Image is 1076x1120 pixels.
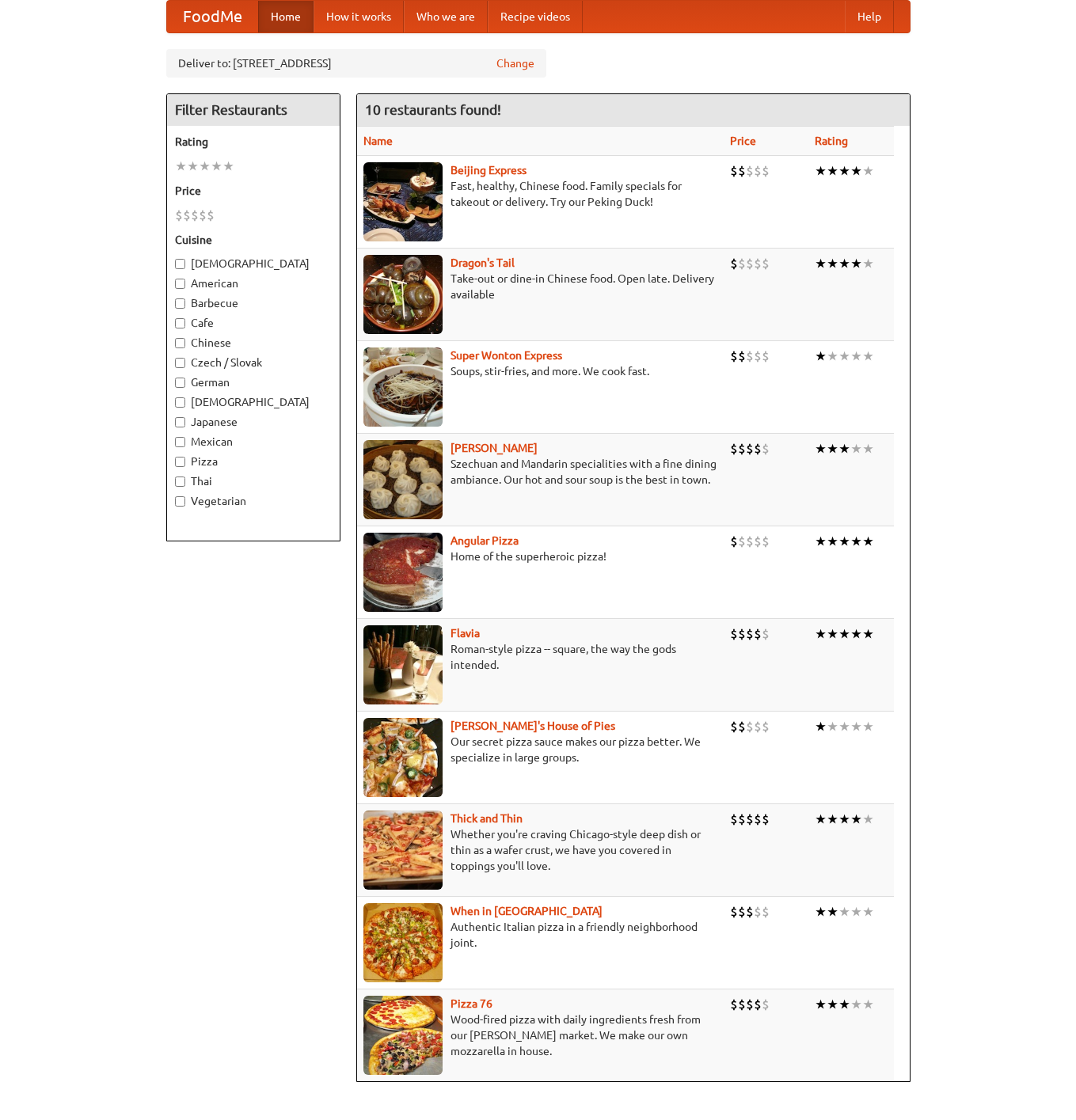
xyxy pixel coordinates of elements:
[488,1,583,32] a: Recipe videos
[827,255,838,272] li: ★
[754,903,762,921] li: $
[754,533,762,550] li: $
[738,903,746,921] li: $
[451,534,519,547] a: Angular Pizza
[496,55,534,71] a: Change
[738,255,746,272] li: $
[862,533,874,550] li: ★
[850,718,862,735] li: ★
[175,232,332,248] h5: Cuisine
[838,903,850,921] li: ★
[451,627,480,640] a: Flavia
[738,625,746,643] li: $
[862,811,874,828] li: ★
[211,158,222,175] li: ★
[363,625,443,704] img: flavia.jpg
[815,718,827,735] li: ★
[363,456,718,488] p: Szechuan and Mandarin specialities with a fine dining ambiance. Our hot and sour soup is the best...
[850,347,862,365] li: ★
[762,996,770,1013] li: $
[363,271,718,302] p: Take-out or dine-in Chinese food. Open late. Delivery available
[175,158,187,175] li: ★
[363,718,443,797] img: luigis.jpg
[838,162,850,180] li: ★
[815,347,827,365] li: ★
[754,347,762,365] li: $
[730,718,738,735] li: $
[199,158,211,175] li: ★
[175,295,332,311] label: Barbecue
[175,414,332,430] label: Japanese
[746,440,754,457] li: $
[451,812,523,825] a: Thick and Thin
[815,135,848,147] a: Rating
[850,162,862,180] li: ★
[838,347,850,365] li: ★
[199,207,207,224] li: $
[730,996,738,1013] li: $
[762,440,770,457] li: $
[167,1,258,32] a: FoodMe
[746,347,754,365] li: $
[815,811,827,828] li: ★
[363,734,718,765] p: Our secret pizza sauce makes our pizza better. We specialize in large groups.
[314,1,404,32] a: How it works
[746,811,754,828] li: $
[363,811,443,890] img: thick.jpg
[175,275,332,291] label: American
[363,162,443,241] img: beijing.jpg
[746,255,754,272] li: $
[451,442,538,454] b: [PERSON_NAME]
[738,347,746,365] li: $
[363,549,718,564] p: Home of the superheroic pizza!
[838,440,850,457] li: ★
[746,903,754,921] li: $
[827,718,838,735] li: ★
[738,533,746,550] li: $
[815,903,827,921] li: ★
[730,255,738,272] li: $
[730,135,756,147] a: Price
[363,178,718,210] p: Fast, healthy, Chinese food. Family specials for takeout or delivery. Try our Peking Duck!
[175,256,332,271] label: [DEMOGRAPHIC_DATA]
[827,440,838,457] li: ★
[175,454,332,469] label: Pizza
[451,256,515,269] a: Dragon's Tail
[754,255,762,272] li: $
[862,903,874,921] li: ★
[850,903,862,921] li: ★
[451,905,603,917] a: When in [GEOGRAPHIC_DATA]
[175,134,332,150] h5: Rating
[827,347,838,365] li: ★
[754,996,762,1013] li: $
[363,533,443,612] img: angular.jpg
[746,718,754,735] li: $
[845,1,894,32] a: Help
[363,826,718,874] p: Whether you're craving Chicago-style deep dish or thin as a wafer crust, we have you covered in t...
[738,162,746,180] li: $
[175,394,332,410] label: [DEMOGRAPHIC_DATA]
[451,997,492,1010] a: Pizza 76
[862,625,874,643] li: ★
[827,625,838,643] li: ★
[175,437,185,447] input: Mexican
[838,718,850,735] li: ★
[175,493,332,509] label: Vegetarian
[175,335,332,351] label: Chinese
[746,533,754,550] li: $
[730,162,738,180] li: $
[827,162,838,180] li: ★
[363,919,718,951] p: Authentic Italian pizza in a friendly neighborhood joint.
[815,996,827,1013] li: ★
[730,811,738,828] li: $
[175,378,185,388] input: German
[175,318,185,328] input: Cafe
[762,811,770,828] li: $
[762,903,770,921] li: $
[754,162,762,180] li: $
[175,473,332,489] label: Thai
[746,996,754,1013] li: $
